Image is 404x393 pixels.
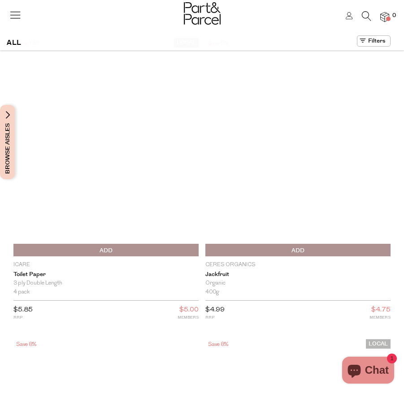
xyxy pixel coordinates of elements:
span: 0 [390,12,398,20]
span: Browse Aisles [3,105,13,179]
div: Save 8% [13,339,39,350]
button: Add To Parcel [13,244,199,256]
div: Save 8% [205,339,231,350]
a: 0 [380,12,389,22]
p: icare [13,261,199,269]
span: $4.75 [371,304,391,316]
small: RRP [205,314,225,321]
h1: ALL [7,35,22,50]
div: 3 ply Double Length [13,279,199,288]
a: Toilet Paper [13,271,199,278]
img: Part&Parcel [184,2,221,25]
a: Jackfruit [205,271,391,278]
span: 4 pack [13,288,30,297]
span: $5.00 [179,304,199,316]
p: Ceres Organics [205,261,391,269]
span: 400g [205,288,219,297]
div: Organic [205,279,391,288]
span: $4.99 [205,307,225,313]
button: Add To Parcel [205,244,391,256]
small: MEMBERS [178,314,199,321]
small: RRP [13,314,33,321]
small: MEMBERS [369,314,391,321]
span: LOCAL [366,339,391,349]
span: $5.85 [13,307,33,313]
inbox-online-store-chat: Shopify online store chat [339,357,397,386]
